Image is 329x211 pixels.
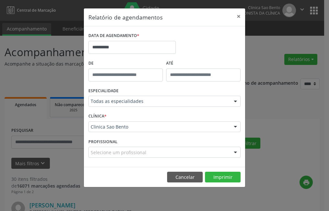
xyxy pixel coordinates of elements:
button: Cancelar [167,172,203,183]
label: De [88,58,163,68]
span: Selecione um profissional [91,149,146,156]
h5: Relatório de agendamentos [88,13,163,21]
span: Todas as especialidades [91,98,227,105]
label: ESPECIALIDADE [88,86,119,96]
label: CLÍNICA [88,111,107,121]
label: PROFISSIONAL [88,137,118,147]
button: Close [232,8,245,24]
span: Clinica Sao Bento [91,124,227,130]
label: DATA DE AGENDAMENTO [88,31,139,41]
button: Imprimir [205,172,241,183]
label: ATÉ [166,58,241,68]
